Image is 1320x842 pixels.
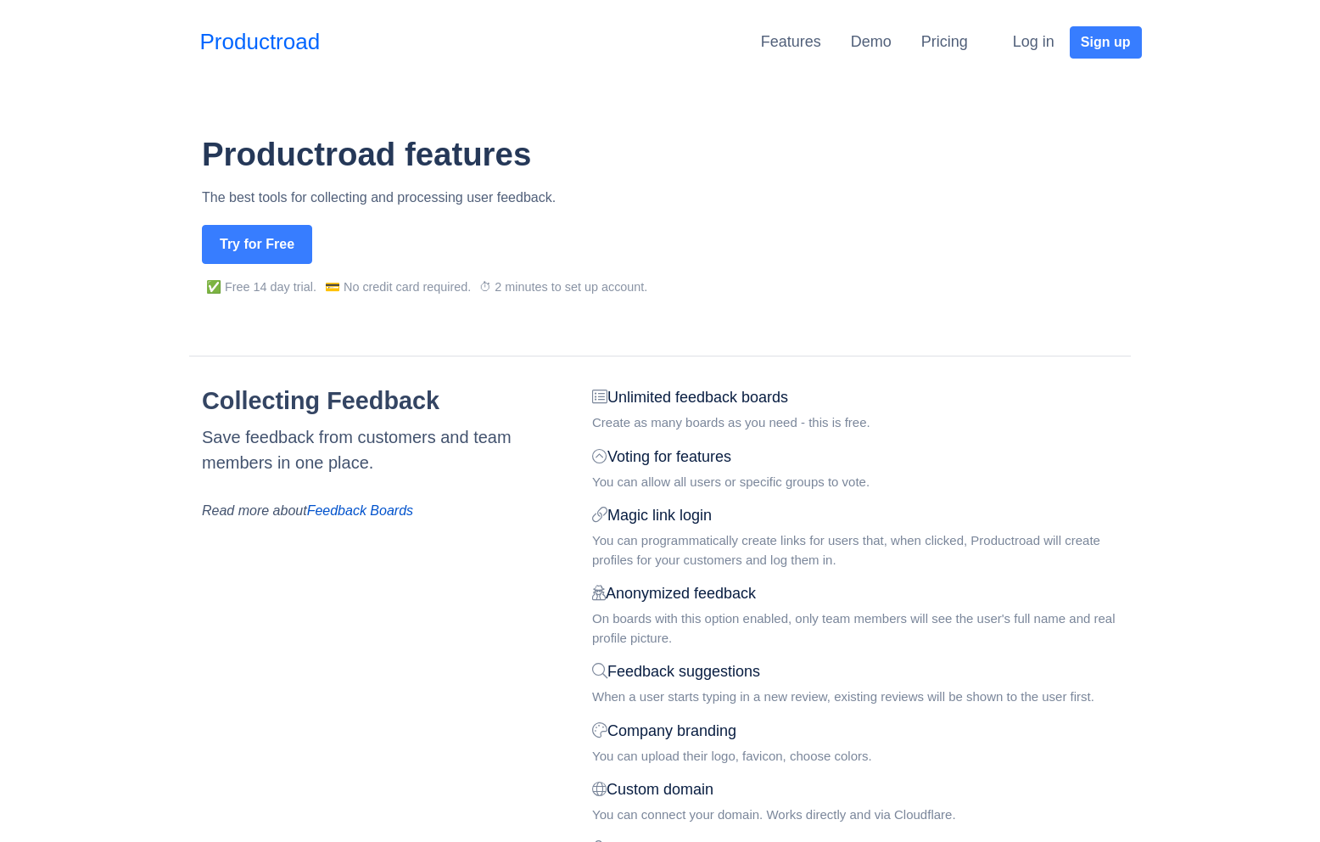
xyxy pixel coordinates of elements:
a: Pricing [921,33,968,50]
a: Demo [851,33,892,50]
button: Sign up [1070,26,1142,59]
button: Try for Free [202,225,312,264]
div: You can programmatically create links for users that, when clicked, Productroad will create profi... [592,531,1131,570]
div: Read more about [202,501,561,521]
div: Feedback suggestions [592,660,1131,683]
div: You can connect your domain. Works directly and via Cloudflare. [592,806,1131,825]
span: 💳 No credit card required. [325,280,471,294]
p: The best tools for collecting and processing user feedback. [202,188,1131,208]
div: Voting for features [592,446,1131,469]
span: ⏱ 2 minutes to set up account. [479,280,647,294]
div: Unlimited feedback boards [592,386,1131,409]
a: Productroad [200,25,321,59]
div: Anonymized feedback [592,582,1131,605]
h2: Collecting Feedback [202,386,579,416]
div: Magic link login [592,504,1131,527]
div: When a user starts typing in a new review, existing reviews will be shown to the user first. [592,688,1131,707]
div: You can upload their logo, favicon, choose colors. [592,747,1131,766]
div: Custom domain [592,778,1131,801]
div: You can allow all users or specific groups to vote. [592,473,1131,492]
span: ✅ Free 14 day trial. [206,280,316,294]
a: Feedback Boards [307,503,413,518]
div: Company branding [592,720,1131,743]
div: Create as many boards as you need - this is free. [592,413,1131,433]
button: Log in [1002,25,1066,59]
h1: Productroad features [202,135,1131,174]
a: Features [761,33,821,50]
div: On boards with this option enabled, only team members will see the user's full name and real prof... [592,609,1131,648]
div: Save feedback from customers and team members in one place. [202,424,561,475]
